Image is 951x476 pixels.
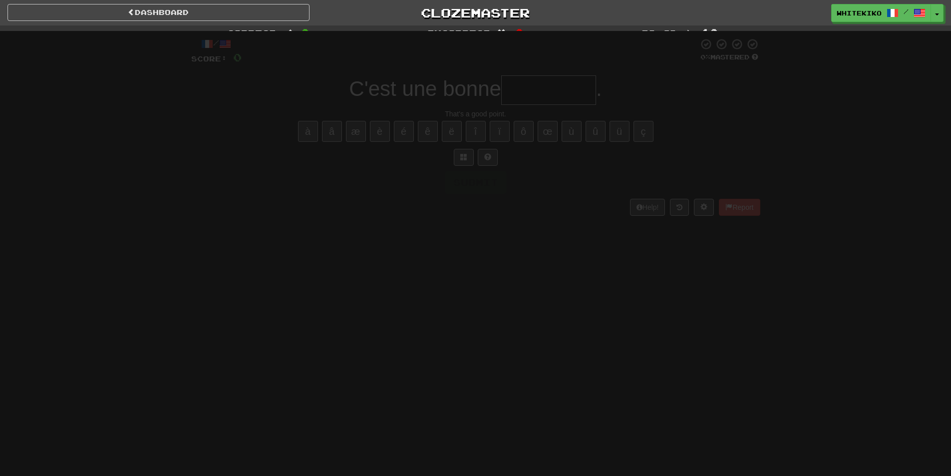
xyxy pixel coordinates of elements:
div: That's a good point. [191,109,760,119]
span: : [497,29,508,37]
span: 0 [233,51,242,63]
button: ù [562,121,582,142]
span: whitekiko [837,8,882,17]
button: ï [490,121,510,142]
button: ô [514,121,534,142]
span: : [283,29,294,37]
span: 0 [515,26,524,38]
button: è [370,121,390,142]
span: Score: [191,54,227,63]
button: Single letter hint - you only get 1 per sentence and score half the points! alt+h [478,149,498,166]
button: é [394,121,414,142]
span: 0 % [700,53,710,61]
button: â [322,121,342,142]
button: Round history (alt+y) [670,199,689,216]
span: 0 [301,26,310,38]
span: : [683,29,694,37]
span: C'est une bonne [349,77,501,100]
span: 10 [701,26,718,38]
span: / [904,8,909,15]
button: ç [634,121,653,142]
div: / [191,38,242,50]
button: ê [418,121,438,142]
span: To go [641,28,676,38]
button: û [586,121,606,142]
span: . [596,77,602,100]
a: whitekiko / [831,4,931,22]
button: Help! [630,199,665,216]
button: æ [346,121,366,142]
div: Mastered [698,53,760,62]
button: Report [719,199,760,216]
button: œ [538,121,558,142]
span: Incorrect [427,28,490,38]
button: Submit [445,171,507,194]
a: Dashboard [7,4,310,21]
button: ü [610,121,630,142]
button: Switch sentence to multiple choice alt+p [454,149,474,166]
a: Clozemaster [324,4,627,21]
span: Correct [227,28,276,38]
button: ë [442,121,462,142]
button: à [298,121,318,142]
button: î [466,121,486,142]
